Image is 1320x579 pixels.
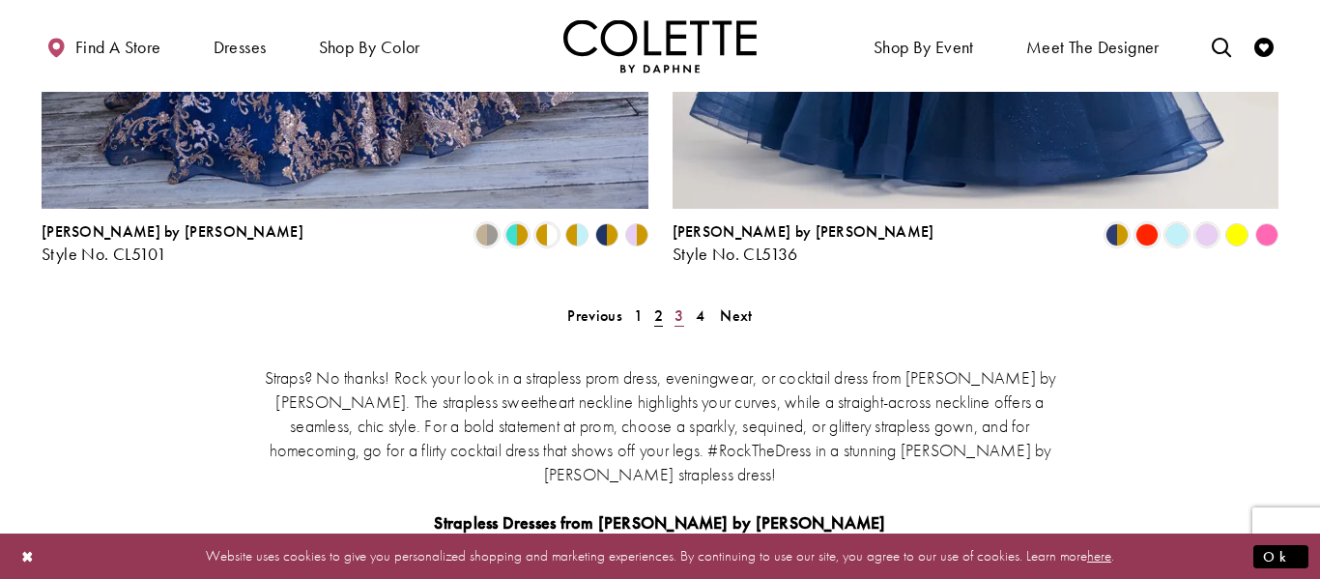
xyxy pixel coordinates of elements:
a: Find a store [42,19,165,72]
a: Visit Home Page [563,19,757,72]
i: Lilac/Gold [625,223,648,246]
a: Next Page [714,302,758,330]
strong: Strapless Dresses from [PERSON_NAME] by [PERSON_NAME] [434,511,885,534]
button: Close Dialog [12,539,44,573]
span: Previous [567,305,621,326]
i: Turquoise/Gold [505,223,529,246]
button: Submit Dialog [1253,544,1308,568]
i: Scarlet [1135,223,1159,246]
a: here [1087,546,1111,565]
i: Pink [1255,223,1278,246]
a: Check Wishlist [1249,19,1278,72]
span: Shop by color [314,19,425,72]
span: Next [720,305,752,326]
span: Shop by color [319,38,420,57]
div: Colette by Daphne Style No. CL5136 [673,223,934,264]
span: Current page [648,302,669,330]
span: Style No. CL5136 [673,243,798,265]
i: Navy/Gold [595,223,618,246]
span: Dresses [209,19,272,72]
i: Gold/White [535,223,559,246]
i: Gold/Pewter [475,223,499,246]
i: Navy Blue/Gold [1105,223,1129,246]
a: Meet the designer [1021,19,1164,72]
img: Colette by Daphne [563,19,757,72]
span: 2 [654,305,663,326]
span: Style No. CL5101 [42,243,166,265]
p: Straps? No thanks! Rock your look in a strapless prom dress, eveningwear, or cocktail dress from ... [249,365,1071,486]
a: 4 [690,302,710,330]
span: Dresses [214,38,267,57]
a: 3 [669,302,689,330]
a: Toggle search [1207,19,1236,72]
i: Light Blue/Gold [565,223,588,246]
span: 4 [696,305,704,326]
i: Light Blue [1165,223,1189,246]
span: Meet the designer [1026,38,1160,57]
i: Yellow [1225,223,1248,246]
div: Colette by Daphne Style No. CL5101 [42,223,303,264]
a: Prev Page [561,302,627,330]
span: Shop By Event [869,19,979,72]
span: [PERSON_NAME] by [PERSON_NAME] [42,221,303,242]
span: Shop By Event [874,38,974,57]
span: [PERSON_NAME] by [PERSON_NAME] [673,221,934,242]
a: 1 [628,302,648,330]
span: 3 [674,305,683,326]
span: Find a store [75,38,161,57]
i: Lilac [1195,223,1219,246]
span: 1 [634,305,643,326]
p: Website uses cookies to give you personalized shopping and marketing experiences. By continuing t... [139,543,1181,569]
